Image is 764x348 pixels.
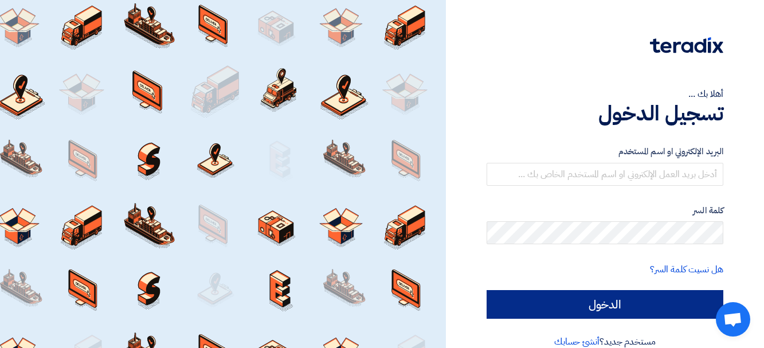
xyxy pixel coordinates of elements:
[487,87,723,101] div: أهلا بك ...
[650,263,723,276] a: هل نسيت كلمة السر؟
[487,163,723,186] input: أدخل بريد العمل الإلكتروني او اسم المستخدم الخاص بك ...
[487,204,723,217] label: كلمة السر
[487,145,723,158] label: البريد الإلكتروني او اسم المستخدم
[650,37,723,53] img: Teradix logo
[487,290,723,319] input: الدخول
[487,101,723,126] h1: تسجيل الدخول
[716,302,750,337] div: Open chat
